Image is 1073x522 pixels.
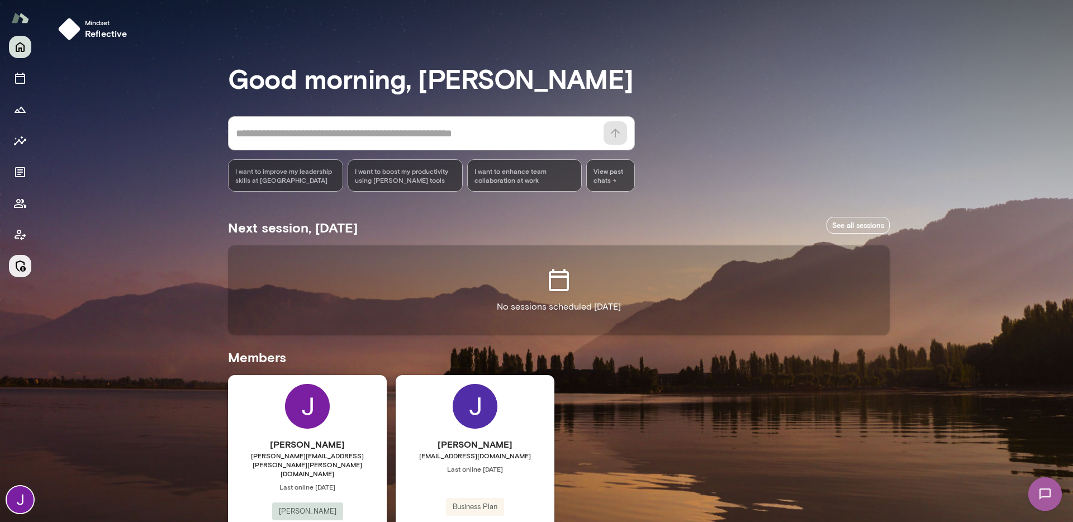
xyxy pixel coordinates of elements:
[228,482,387,491] span: Last online [DATE]
[228,348,890,366] h5: Members
[9,255,31,277] button: Manage
[467,159,582,192] div: I want to enhance team collaboration at work
[9,192,31,215] button: Members
[497,300,621,314] p: No sessions scheduled [DATE]
[446,501,504,512] span: Business Plan
[85,18,127,27] span: Mindset
[85,27,127,40] h6: reflective
[7,486,34,513] img: Jocelyn Grodin
[285,384,330,429] img: Jocelyn Grodin
[348,159,463,192] div: I want to boost my productivity using [PERSON_NAME] tools
[396,451,554,460] span: [EMAIL_ADDRESS][DOMAIN_NAME]
[9,224,31,246] button: Client app
[54,13,136,45] button: Mindsetreflective
[586,159,635,192] span: View past chats ->
[228,159,343,192] div: I want to improve my leadership skills at [GEOGRAPHIC_DATA]
[228,63,890,94] h3: Good morning, [PERSON_NAME]
[228,451,387,478] span: [PERSON_NAME][EMAIL_ADDRESS][PERSON_NAME][PERSON_NAME][DOMAIN_NAME]
[228,438,387,451] h6: [PERSON_NAME]
[272,506,343,517] span: [PERSON_NAME]
[9,36,31,58] button: Home
[453,384,497,429] img: Jackie G
[228,219,358,236] h5: Next session, [DATE]
[827,217,890,234] a: See all sessions
[235,167,336,184] span: I want to improve my leadership skills at [GEOGRAPHIC_DATA]
[355,167,455,184] span: I want to boost my productivity using [PERSON_NAME] tools
[396,438,554,451] h6: [PERSON_NAME]
[58,18,80,40] img: mindset
[9,161,31,183] button: Documents
[9,130,31,152] button: Insights
[396,464,554,473] span: Last online [DATE]
[9,98,31,121] button: Growth Plan
[474,167,575,184] span: I want to enhance team collaboration at work
[11,7,29,29] img: Mento
[9,67,31,89] button: Sessions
